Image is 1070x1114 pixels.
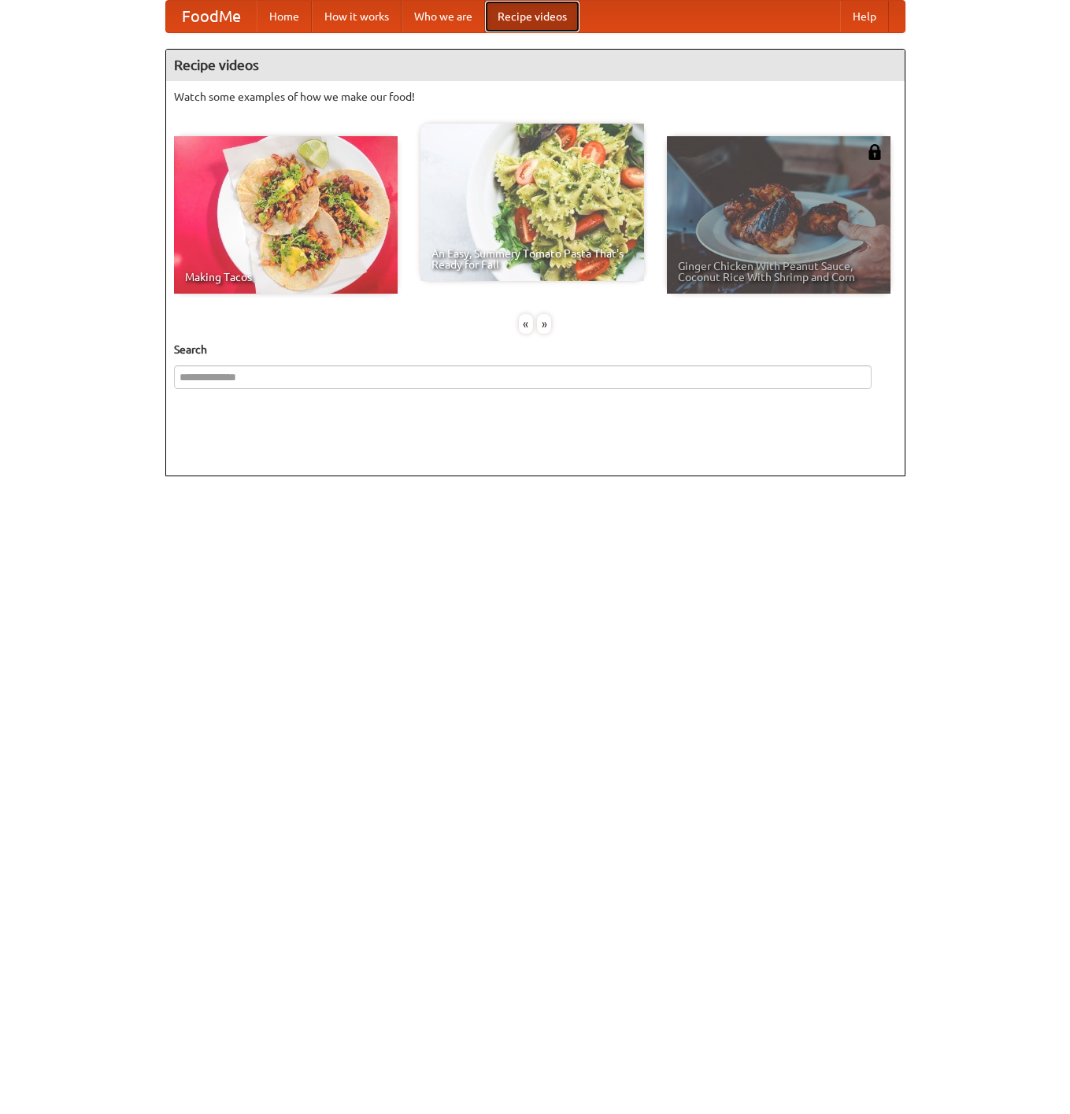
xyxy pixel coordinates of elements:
h5: Search [174,342,897,357]
a: FoodMe [166,1,257,32]
h4: Recipe videos [166,50,905,81]
a: An Easy, Summery Tomato Pasta That's Ready for Fall [420,124,644,281]
span: An Easy, Summery Tomato Pasta That's Ready for Fall [431,248,633,270]
a: Help [840,1,889,32]
a: Who we are [402,1,485,32]
img: 483408.png [867,144,883,160]
p: Watch some examples of how we make our food! [174,89,897,105]
a: How it works [312,1,402,32]
div: « [519,314,533,334]
a: Making Tacos [174,136,398,294]
span: Making Tacos [185,272,387,283]
a: Recipe videos [485,1,579,32]
a: Home [257,1,312,32]
div: » [537,314,551,334]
